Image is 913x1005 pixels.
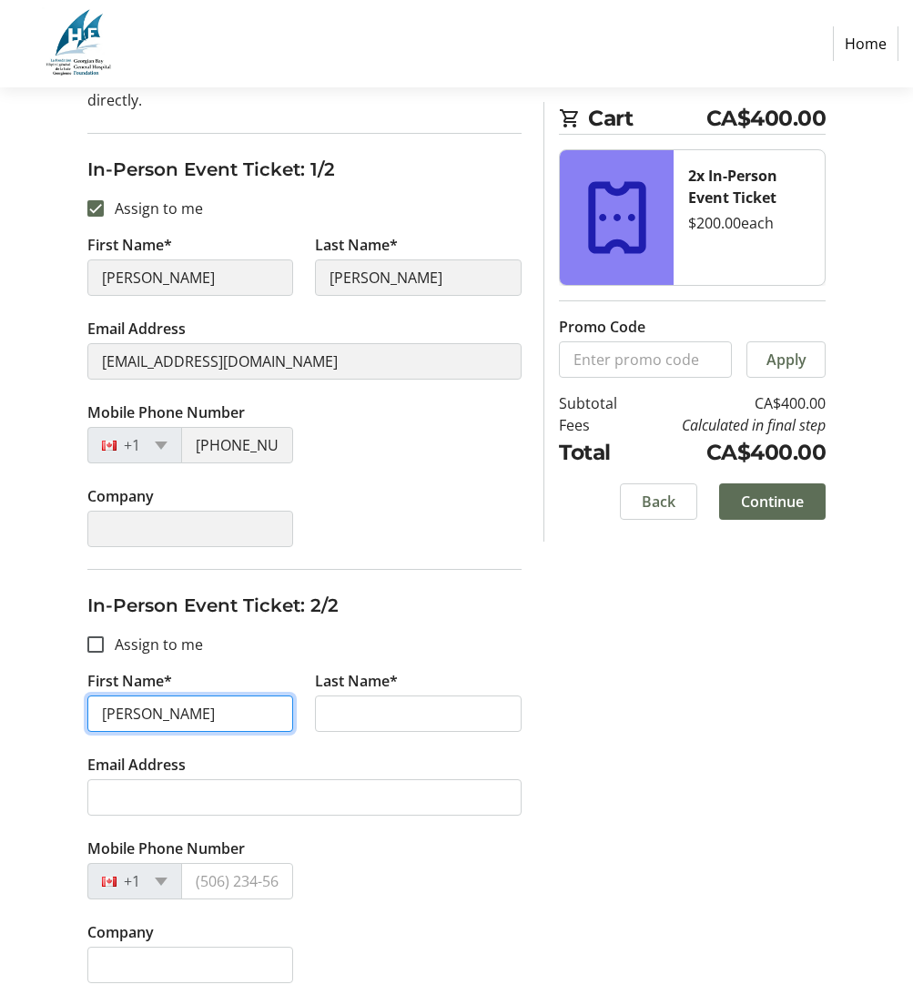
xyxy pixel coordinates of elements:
label: Assign to me [104,634,203,655]
label: Email Address [87,754,186,776]
span: Cart [588,102,706,134]
a: Home [833,26,898,61]
div: $200.00 each [688,212,810,234]
button: Continue [719,482,826,519]
label: Company [87,485,154,507]
td: Total [559,436,636,468]
h3: In-Person Event Ticket: 2/2 [87,592,522,619]
img: Georgian Bay General Hospital Foundation's Logo [15,7,144,80]
label: Mobile Phone Number [87,837,245,859]
label: Last Name* [315,234,398,256]
td: CA$400.00 [636,392,827,414]
span: Back [642,490,675,512]
span: Continue [741,490,804,512]
label: Promo Code [559,316,645,338]
p: Enter details for each attendee so that they receive their ticket directly. [87,67,522,111]
td: Fees [559,414,636,436]
label: Last Name* [315,670,398,692]
span: CA$400.00 [706,102,827,134]
label: First Name* [87,234,172,256]
h3: In-Person Event Ticket: 1/2 [87,156,522,183]
button: Apply [746,341,827,378]
input: (506) 234-5678 [181,863,294,899]
label: Company [87,921,154,943]
label: First Name* [87,670,172,692]
td: CA$400.00 [636,436,827,468]
td: Calculated in final step [636,414,827,436]
label: Assign to me [104,198,203,219]
input: (506) 234-5678 [181,427,294,463]
label: Email Address [87,318,186,340]
label: Mobile Phone Number [87,401,245,423]
span: Apply [766,349,806,371]
td: Subtotal [559,392,636,414]
strong: 2x In-Person Event Ticket [688,166,777,208]
input: Enter promo code [559,341,732,378]
button: Back [620,482,697,519]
